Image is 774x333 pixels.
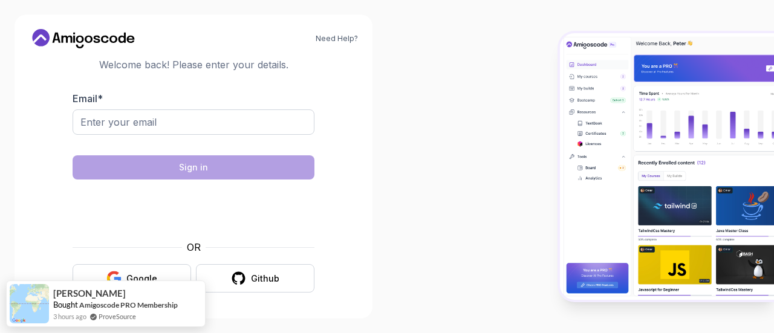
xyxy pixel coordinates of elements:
[73,57,314,72] p: Welcome back! Please enter your details.
[196,264,314,293] button: Github
[53,300,78,309] span: Bought
[251,273,279,285] div: Github
[73,264,191,293] button: Google
[102,187,285,233] iframe: Widget containing checkbox for hCaptcha security challenge
[73,109,314,135] input: Enter your email
[187,240,201,254] p: OR
[73,92,103,105] label: Email *
[53,311,86,322] span: 3 hours ago
[29,29,138,48] a: Home link
[79,300,178,309] a: Amigoscode PRO Membership
[126,273,157,285] div: Google
[316,34,358,44] a: Need Help?
[10,284,49,323] img: provesource social proof notification image
[53,288,126,299] span: [PERSON_NAME]
[179,161,208,173] div: Sign in
[560,33,774,300] img: Amigoscode Dashboard
[73,155,314,179] button: Sign in
[99,311,136,322] a: ProveSource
